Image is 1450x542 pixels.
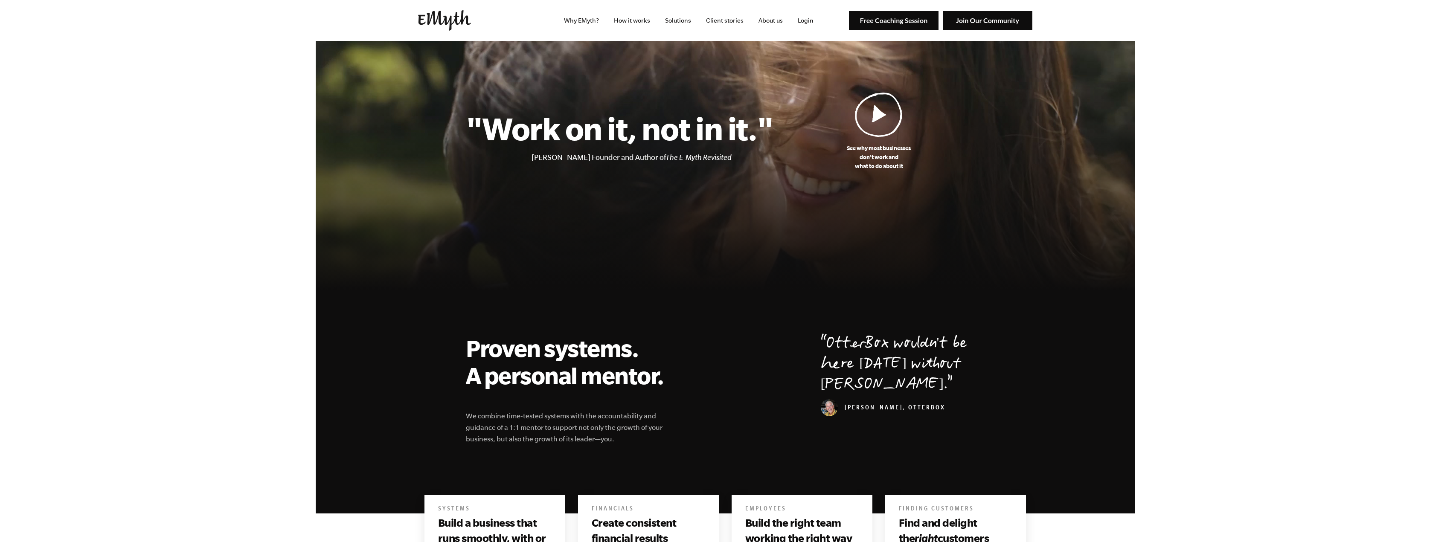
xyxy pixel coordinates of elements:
li: [PERSON_NAME] Founder and Author of [532,151,773,164]
p: We combine time-tested systems with the accountability and guidance of a 1:1 mentor to support no... [466,410,674,445]
h6: Financials [592,505,705,514]
a: See why most businessesdon't work andwhat to do about it [773,92,985,171]
h6: Employees [745,505,859,514]
img: Play Video [855,92,903,137]
cite: [PERSON_NAME], OtterBox [821,405,945,412]
i: The E-Myth Revisited [666,153,732,162]
h1: "Work on it, not in it." [466,110,773,147]
h6: Systems [438,505,552,514]
h6: Finding Customers [899,505,1012,514]
img: Join Our Community [943,11,1032,30]
img: EMyth [418,10,471,31]
img: Free Coaching Session [849,11,939,30]
img: Curt Richardson, OtterBox [821,399,838,416]
p: OtterBox wouldn't be here [DATE] without [PERSON_NAME]. [821,334,985,396]
p: See why most businesses don't work and what to do about it [773,144,985,171]
h2: Proven systems. A personal mentor. [466,334,674,389]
